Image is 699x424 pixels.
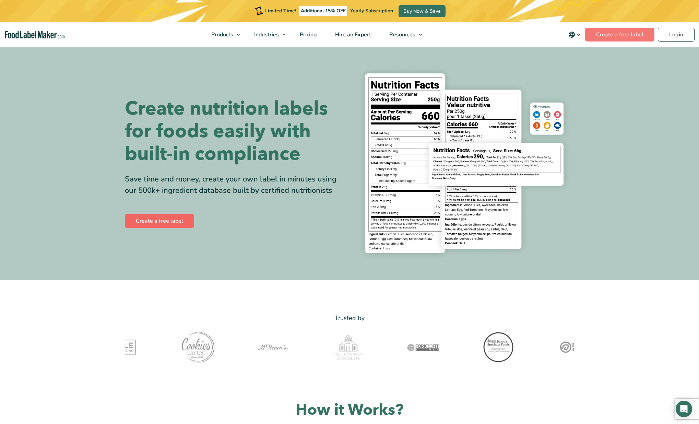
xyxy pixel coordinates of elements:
span: Industries [252,31,280,38]
a: Pricing [291,22,324,47]
span: Resources [387,31,416,38]
span: Limited Time! [265,8,296,14]
span: Additional 15% OFF [299,6,347,16]
h2: How it Works? [125,400,574,420]
a: Resources [380,22,426,47]
span: Pricing [298,31,318,38]
a: Create a free label [585,28,654,42]
span: Products [209,31,234,38]
div: Save time and money, create your own label in minutes using our 500k+ ingredient database built b... [125,174,344,196]
a: Create a free label [125,214,194,228]
span: Hire an Expert [333,31,372,38]
a: Industries [245,22,289,47]
a: Buy Now & Save [399,5,446,17]
a: Hire an Expert [326,22,379,47]
p: Trusted by [125,313,574,323]
a: Products [202,22,244,47]
div: Open Intercom Messenger [676,401,692,417]
a: Login [658,28,695,42]
h1: Create nutrition labels for foods easily with built-in compliance [125,97,344,165]
span: Yearly Subscription [350,8,393,14]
